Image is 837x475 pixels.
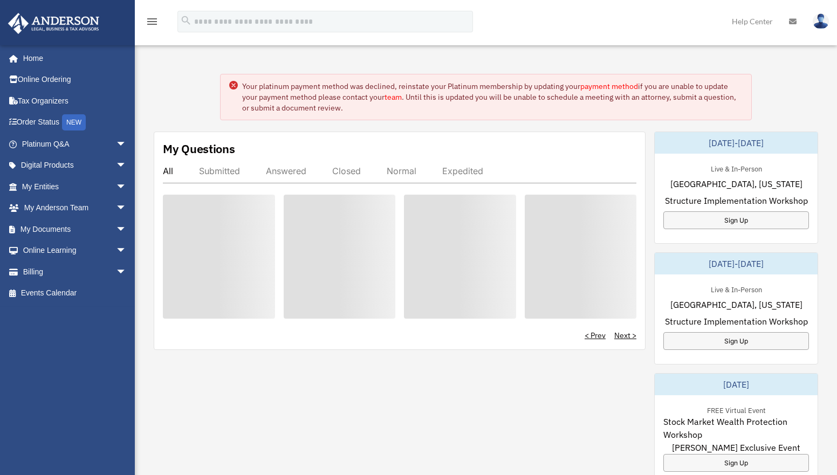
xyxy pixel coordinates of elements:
[5,13,102,34] img: Anderson Advisors Platinum Portal
[8,112,143,134] a: Order StatusNEW
[116,133,138,155] span: arrow_drop_down
[655,132,818,154] div: [DATE]-[DATE]
[180,15,192,26] i: search
[8,197,143,219] a: My Anderson Teamarrow_drop_down
[442,166,483,176] div: Expedited
[8,155,143,176] a: Digital Productsarrow_drop_down
[146,19,159,28] a: menu
[116,197,138,219] span: arrow_drop_down
[116,155,138,177] span: arrow_drop_down
[672,441,800,454] span: [PERSON_NAME] Exclusive Event
[8,218,143,240] a: My Documentsarrow_drop_down
[8,69,143,91] a: Online Ordering
[670,177,802,190] span: [GEOGRAPHIC_DATA], [US_STATE]
[242,81,743,113] div: Your platinum payment method was declined, reinstate your Platinum membership by updating your if...
[663,415,809,441] span: Stock Market Wealth Protection Workshop
[663,332,809,350] a: Sign Up
[385,92,402,102] a: team
[8,240,143,261] a: Online Learningarrow_drop_down
[702,162,771,174] div: Live & In-Person
[813,13,829,29] img: User Pic
[655,253,818,274] div: [DATE]-[DATE]
[585,330,606,341] a: < Prev
[116,261,138,283] span: arrow_drop_down
[698,404,774,415] div: FREE Virtual Event
[163,141,235,157] div: My Questions
[266,166,306,176] div: Answered
[116,176,138,198] span: arrow_drop_down
[580,81,638,91] a: payment method
[8,47,138,69] a: Home
[199,166,240,176] div: Submitted
[116,240,138,262] span: arrow_drop_down
[8,176,143,197] a: My Entitiesarrow_drop_down
[62,114,86,130] div: NEW
[8,261,143,283] a: Billingarrow_drop_down
[663,454,809,472] a: Sign Up
[8,90,143,112] a: Tax Organizers
[146,15,159,28] i: menu
[670,298,802,311] span: [GEOGRAPHIC_DATA], [US_STATE]
[665,194,808,207] span: Structure Implementation Workshop
[655,374,818,395] div: [DATE]
[614,330,636,341] a: Next >
[8,283,143,304] a: Events Calendar
[163,166,173,176] div: All
[8,133,143,155] a: Platinum Q&Aarrow_drop_down
[663,211,809,229] a: Sign Up
[702,283,771,294] div: Live & In-Person
[665,315,808,328] span: Structure Implementation Workshop
[116,218,138,240] span: arrow_drop_down
[332,166,361,176] div: Closed
[387,166,416,176] div: Normal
